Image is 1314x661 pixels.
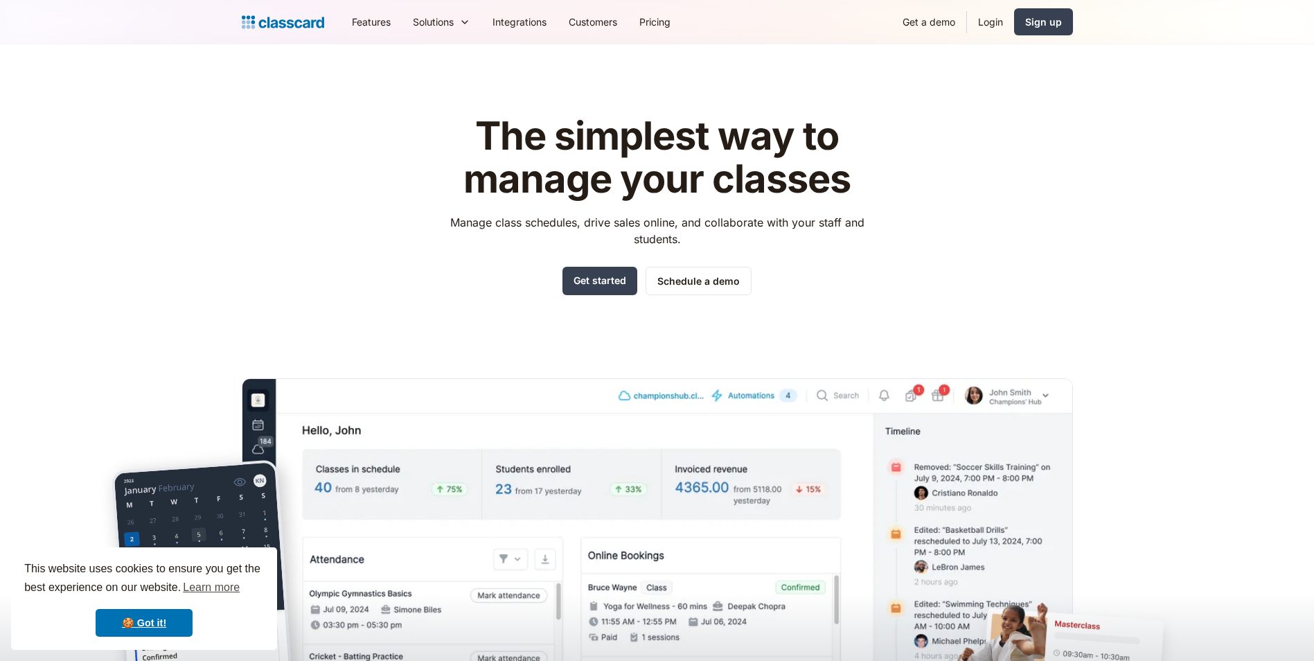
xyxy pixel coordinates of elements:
a: Integrations [481,6,558,37]
a: Get started [562,267,637,295]
a: dismiss cookie message [96,609,193,637]
div: Solutions [413,15,454,29]
a: Sign up [1014,8,1073,35]
h1: The simplest way to manage your classes [437,115,877,200]
a: Login [967,6,1014,37]
div: cookieconsent [11,547,277,650]
a: Schedule a demo [646,267,752,295]
div: Solutions [402,6,481,37]
a: Features [341,6,402,37]
a: Get a demo [891,6,966,37]
a: Pricing [628,6,682,37]
span: This website uses cookies to ensure you get the best experience on our website. [24,561,264,598]
a: Customers [558,6,628,37]
div: Sign up [1025,15,1062,29]
p: Manage class schedules, drive sales online, and collaborate with your staff and students. [437,214,877,247]
a: learn more about cookies [181,577,242,598]
a: Logo [242,12,324,32]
